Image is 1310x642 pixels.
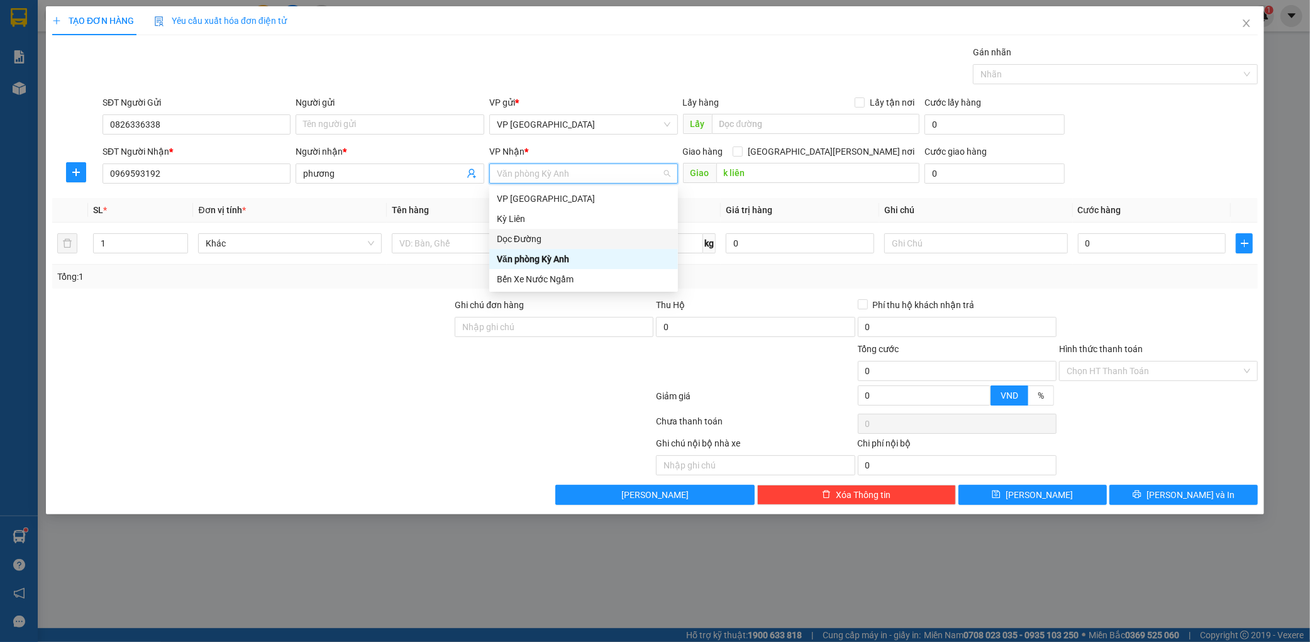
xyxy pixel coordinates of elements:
div: Bến Xe Nước Ngầm [497,272,670,286]
input: VD: Bàn, Ghế [392,233,575,253]
input: Cước giao hàng [924,163,1065,184]
input: Ghi chú đơn hàng [455,317,653,337]
span: Phí thu hộ khách nhận trả [868,298,980,312]
div: Người gửi [296,96,484,109]
span: VND [1001,390,1018,401]
span: Đơn vị tính [198,205,245,215]
button: save[PERSON_NAME] [958,485,1107,505]
th: Ghi chú [879,198,1073,223]
span: user-add [467,169,477,179]
div: VP gửi [489,96,678,109]
li: [PERSON_NAME] [6,75,147,93]
span: delete [822,490,831,500]
span: Lấy tận nơi [865,96,919,109]
div: SĐT Người Gửi [103,96,291,109]
span: Lấy [683,114,712,134]
img: icon [154,16,164,26]
span: save [992,490,1001,500]
div: Văn phòng Kỳ Anh [497,252,670,266]
label: Gán nhãn [973,47,1011,57]
div: VP Mỹ Đình [489,189,678,209]
span: plus [67,167,86,177]
span: printer [1133,490,1141,500]
span: VP Nhận [489,147,525,157]
div: Chưa thanh toán [655,414,857,436]
span: Văn phòng Kỳ Anh [497,164,670,183]
input: Cước lấy hàng [924,114,1065,135]
div: Ghi chú nội bộ nhà xe [656,436,855,455]
div: Dọc Đường [497,232,670,246]
div: Bến Xe Nước Ngầm [489,269,678,289]
div: Giảm giá [655,389,857,411]
div: VP [GEOGRAPHIC_DATA] [497,192,670,206]
label: Hình thức thanh toán [1059,344,1143,354]
button: delete [57,233,77,253]
span: VP Mỹ Đình [497,115,670,134]
div: Chi phí nội bộ [858,436,1057,455]
span: Giá trị hàng [726,205,772,215]
button: plus [1236,233,1253,253]
span: Khác [206,234,374,253]
input: 0 [726,233,874,253]
button: [PERSON_NAME] [555,485,754,505]
span: Giao [683,163,716,183]
div: Văn phòng Kỳ Anh [489,249,678,269]
button: plus [66,162,86,182]
span: Thu Hộ [656,300,685,310]
span: Xóa Thông tin [836,488,891,502]
button: Close [1229,6,1264,42]
input: Dọc đường [712,114,919,134]
label: Cước giao hàng [924,147,987,157]
span: close [1241,18,1252,28]
span: Cước hàng [1078,205,1121,215]
span: SL [93,205,103,215]
span: plus [52,16,61,25]
span: [PERSON_NAME] [621,488,689,502]
span: plus [1236,238,1252,248]
label: Ghi chú đơn hàng [455,300,524,310]
span: Tên hàng [392,205,429,215]
div: Dọc Đường [489,229,678,249]
input: Nhập ghi chú [656,455,855,475]
input: Dọc đường [716,163,919,183]
span: kg [703,233,716,253]
span: [PERSON_NAME] [1006,488,1073,502]
span: % [1038,390,1044,401]
span: [PERSON_NAME] và In [1146,488,1235,502]
div: SĐT Người Nhận [103,145,291,158]
span: TẠO ĐƠN HÀNG [52,16,134,26]
span: [GEOGRAPHIC_DATA][PERSON_NAME] nơi [743,145,919,158]
input: Ghi Chú [884,233,1068,253]
div: Kỳ Liên [489,209,678,229]
div: Kỳ Liên [497,212,670,226]
button: deleteXóa Thông tin [757,485,956,505]
span: Lấy hàng [683,97,719,108]
label: Cước lấy hàng [924,97,981,108]
span: Yêu cầu xuất hóa đơn điện tử [154,16,287,26]
div: Người nhận [296,145,484,158]
li: In ngày: 16:15 13/08 [6,93,147,111]
span: Tổng cước [858,344,899,354]
button: printer[PERSON_NAME] và In [1109,485,1258,505]
div: Tổng: 1 [57,270,506,284]
span: Giao hàng [683,147,723,157]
